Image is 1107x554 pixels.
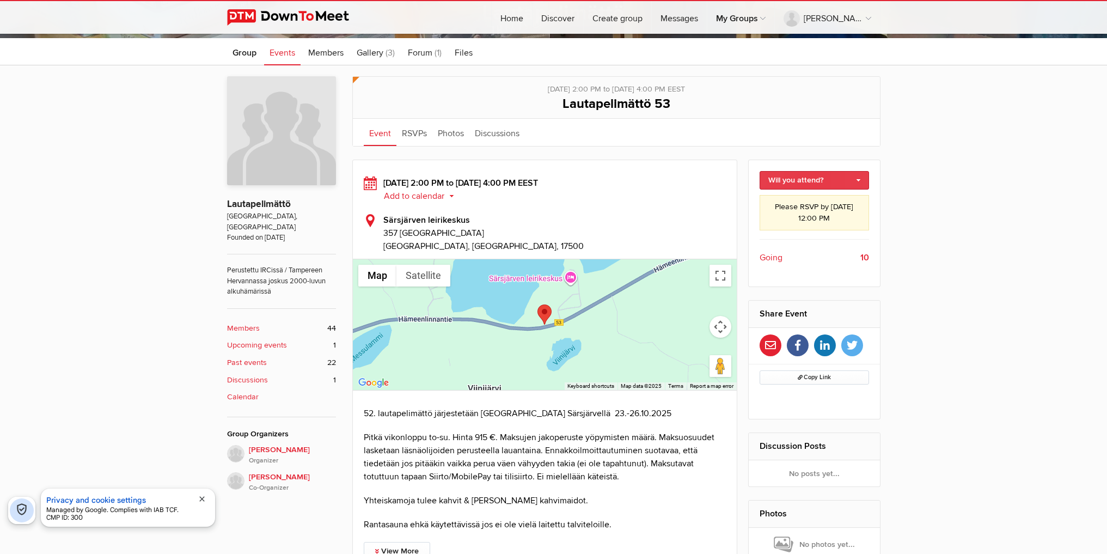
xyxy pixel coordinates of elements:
span: Copy Link [798,374,831,381]
div: [DATE] 2:00 PM to [DATE] 4:00 PM EEST [364,176,726,203]
a: Past events 22 [227,357,336,369]
a: Open this area in Google Maps (opens a new window) [356,376,392,390]
span: Lautapelimättö 53 [562,96,670,112]
i: Organizer [249,456,336,466]
button: Map camera controls [710,316,731,338]
span: Events [270,47,295,58]
div: Group Organizers [227,428,336,440]
a: Discussion Posts [760,441,826,452]
b: Discussions [227,374,268,386]
button: Drag Pegman onto the map to open Street View [710,355,731,377]
b: Members [227,322,260,334]
span: Forum [408,47,432,58]
span: Going [760,251,782,264]
img: Google [356,376,392,390]
span: [GEOGRAPHIC_DATA], [GEOGRAPHIC_DATA], 17500 [383,241,584,252]
span: Perustettu IRCissä / Tampereen Hervannassa joskus 2000-luvun alkuhämärissä [227,254,336,297]
p: 52. lautapelimättö järjestetään [GEOGRAPHIC_DATA] Särsjärvellä 23.-26.10.2025 [364,407,726,420]
b: Upcoming events [227,339,287,351]
i: Co-Organizer [249,483,336,493]
span: Gallery [357,47,383,58]
b: Särsjärven leirikeskus [383,215,470,226]
span: [PERSON_NAME] [249,471,336,493]
span: [PERSON_NAME] [249,444,336,466]
a: Will you attend? [760,171,869,190]
span: 1 [333,339,336,351]
a: Group [227,38,262,65]
p: Pitkä vikonloppu to-su. Hinta 915 €. Maksujen jakoperuste yöpymisten määrä. Maksuosuudet lasketaa... [364,431,726,483]
b: Calendar [227,391,259,403]
a: Gallery (3) [351,38,400,65]
a: [PERSON_NAME]Co-Organizer [227,466,336,493]
a: Photos [432,119,469,146]
a: Lautapelimättö [227,198,291,210]
span: (1) [435,47,442,58]
button: Toggle fullscreen view [710,265,731,287]
p: Rantasauna ehkä käytettävissä jos ei ole vielä laitettu talviteloille. [364,518,726,531]
span: Members [308,47,344,58]
button: Keyboard shortcuts [567,382,614,390]
h2: Share Event [760,301,869,327]
a: Report a map error [690,383,733,389]
a: Photos [760,508,787,519]
img: Lautapelimättö [227,76,336,185]
span: 44 [327,322,336,334]
span: Map data ©2025 [621,383,662,389]
a: Create group [584,1,651,34]
button: Add to calendar [383,191,462,201]
a: My Groups [707,1,774,34]
a: Discover [533,1,583,34]
a: Events [264,38,301,65]
a: Forum (1) [402,38,447,65]
a: RSVPs [396,119,432,146]
a: [PERSON_NAME] [775,1,880,34]
span: 1 [333,374,336,386]
a: Home [492,1,532,34]
a: Calendar [227,391,336,403]
img: Ville Vehviläinen [227,445,244,462]
div: Please RSVP by [DATE] 12:00 PM [760,195,869,230]
span: 357 [GEOGRAPHIC_DATA] [383,227,726,240]
span: (3) [386,47,395,58]
b: Past events [227,357,267,369]
div: [DATE] 2:00 PM to [DATE] 4:00 PM EEST [364,77,869,95]
a: Files [449,38,478,65]
img: Markus Heikkilä [227,472,244,490]
span: No photos yet... [774,535,855,554]
a: Messages [652,1,707,34]
span: Files [455,47,473,58]
b: 10 [860,251,869,264]
button: Show satellite imagery [396,265,450,287]
span: [GEOGRAPHIC_DATA], [GEOGRAPHIC_DATA] [227,211,336,233]
a: Members [303,38,349,65]
a: Members 44 [227,322,336,334]
a: Discussions [469,119,525,146]
a: Event [364,119,396,146]
button: Show street map [358,265,396,287]
a: Discussions 1 [227,374,336,386]
a: [PERSON_NAME]Organizer [227,445,336,466]
a: Terms (opens in new tab) [668,383,683,389]
a: Upcoming events 1 [227,339,336,351]
button: Copy Link [760,370,869,385]
div: No posts yet... [749,460,880,486]
span: Founded on [DATE] [227,233,336,243]
span: Group [233,47,256,58]
img: DownToMeet [227,9,366,26]
span: 22 [327,357,336,369]
p: Yhteiskamoja tulee kahvit & [PERSON_NAME] kahvimaidot. [364,494,726,507]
